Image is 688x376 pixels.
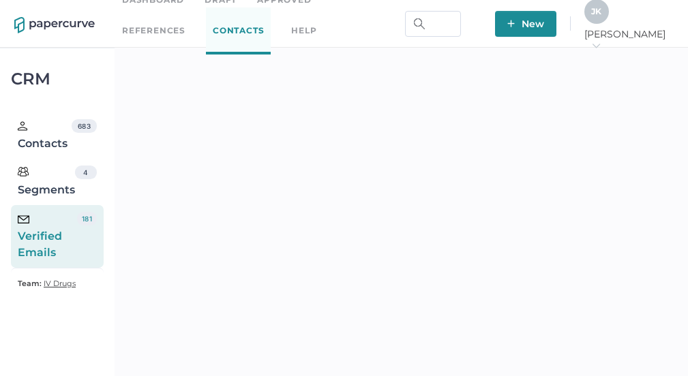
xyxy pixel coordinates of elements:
span: [PERSON_NAME] [584,28,674,52]
img: segments.b9481e3d.svg [18,166,29,177]
div: Segments [18,166,75,198]
a: References [122,23,185,38]
div: CRM [11,73,104,85]
img: plus-white.e19ec114.svg [507,20,515,27]
button: New [495,11,556,37]
div: 683 [72,119,97,133]
div: Verified Emails [18,212,77,261]
div: help [291,23,316,38]
input: Search Workspace [405,11,461,37]
img: email-icon-black.c777dcea.svg [18,215,29,223]
div: 181 [77,212,97,225]
div: Contacts [18,119,72,152]
div: 4 [75,166,97,179]
a: Contacts [206,7,271,54]
img: search.bf03fe8b.svg [414,18,425,29]
span: J K [591,6,601,16]
img: person.20a629c4.svg [18,121,27,131]
span: IV Drugs [44,279,76,288]
i: arrow_right [591,41,601,50]
span: New [507,11,544,37]
img: papercurve-logo-colour.7244d18c.svg [14,17,95,33]
a: Team: IV Drugs [18,275,76,292]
